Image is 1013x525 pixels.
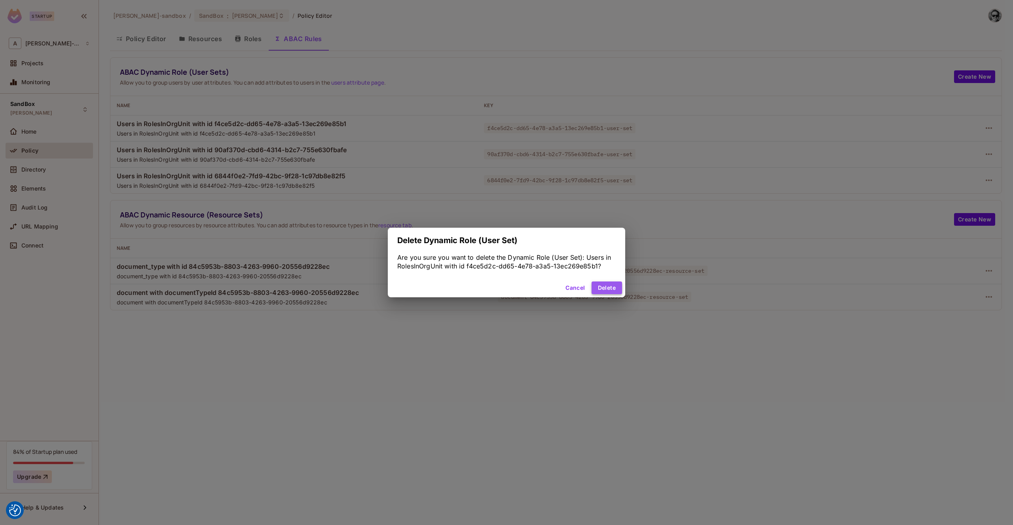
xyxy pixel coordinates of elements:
[592,281,622,294] button: Delete
[9,504,21,516] button: Consent Preferences
[9,504,21,516] img: Revisit consent button
[562,281,588,294] button: Cancel
[388,228,625,253] h2: Delete Dynamic Role (User Set)
[397,253,616,270] div: Are you sure you want to delete the Dynamic Role (User Set): Users in RolesInOrgUnit with id f4ce...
